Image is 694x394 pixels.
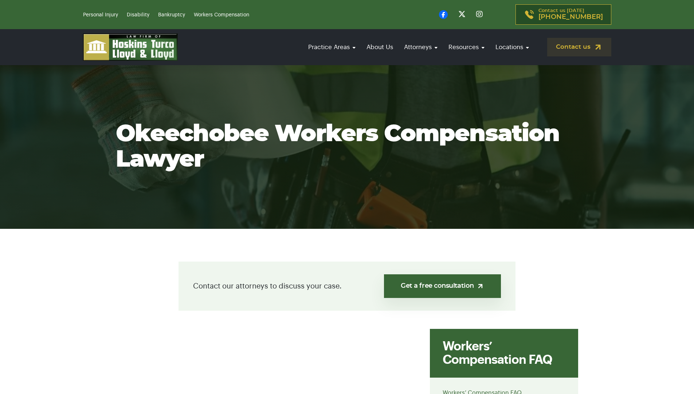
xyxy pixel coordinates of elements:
[430,329,578,378] div: Workers’ Compensation FAQ
[538,13,603,21] span: [PHONE_NUMBER]
[127,12,149,17] a: Disability
[515,4,611,25] a: Contact us [DATE][PHONE_NUMBER]
[477,282,484,290] img: arrow-up-right-light.svg
[83,33,178,61] img: logo
[547,38,611,56] a: Contact us
[158,12,185,17] a: Bankruptcy
[194,12,249,17] a: Workers Compensation
[363,37,397,57] a: About Us
[179,262,515,311] div: Contact our attorneys to discuss your case.
[384,274,501,298] a: Get a free consultation
[538,8,603,21] p: Contact us [DATE]
[400,37,441,57] a: Attorneys
[492,37,533,57] a: Locations
[305,37,359,57] a: Practice Areas
[83,12,118,17] a: Personal Injury
[116,122,579,172] h1: Okeechobee Workers Compensation Lawyer
[445,37,488,57] a: Resources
